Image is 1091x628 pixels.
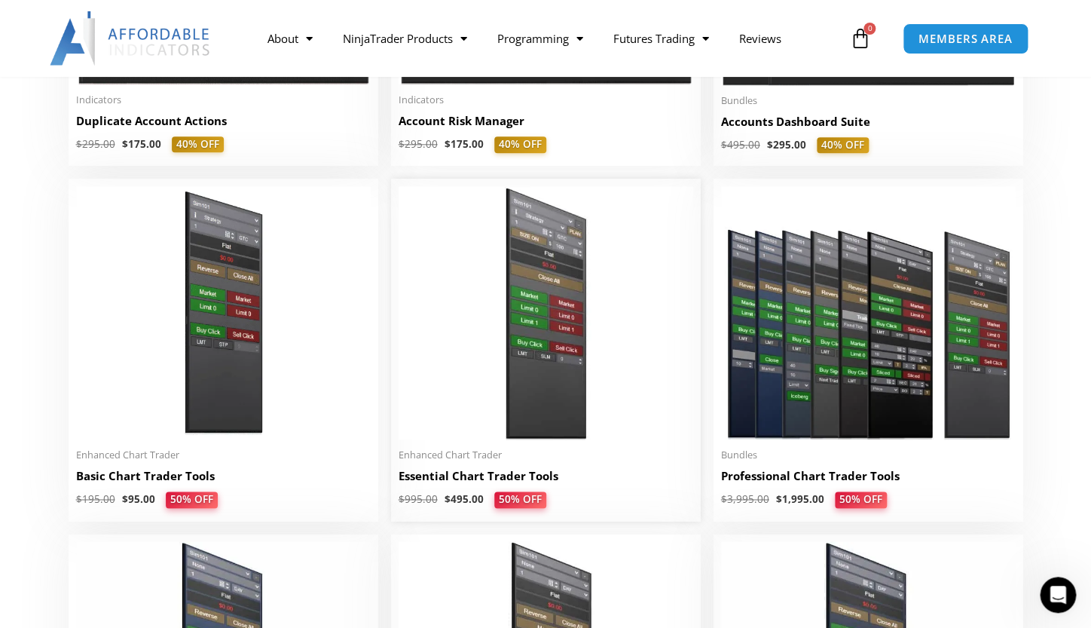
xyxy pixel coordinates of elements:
bdi: 95.00 [122,492,155,506]
bdi: 295.00 [767,138,806,152]
span: Bundles [721,94,1016,107]
span: Enhanced Chart Trader [76,449,371,461]
span: $ [76,492,82,506]
a: Account Risk Manager [399,113,693,136]
span: 50% OFF [835,492,887,508]
h2: Basic Chart Trader Tools [76,468,371,484]
h2: Accounts Dashboard Suite [721,114,1016,130]
iframe: Intercom live chat [1040,577,1076,613]
span: Enhanced Chart Trader [399,449,693,461]
h2: Essential Chart Trader Tools [399,468,693,484]
bdi: 495.00 [445,492,484,506]
span: Indicators [76,93,371,106]
img: Essential Chart Trader Tools [399,186,693,440]
span: $ [399,492,405,506]
span: 50% OFF [166,492,218,508]
bdi: 195.00 [76,492,115,506]
span: $ [122,137,128,151]
span: 0 [863,23,876,35]
a: Professional Chart Trader Tools [721,468,1016,492]
nav: Menu [252,21,845,56]
span: $ [776,492,782,506]
bdi: 495.00 [721,138,760,152]
a: MEMBERS AREA [903,23,1028,54]
a: Programming [482,21,598,56]
bdi: 1,995.00 [776,492,824,506]
h2: Account Risk Manager [399,113,693,129]
bdi: 295.00 [76,137,115,151]
a: Accounts Dashboard Suite [721,114,1016,137]
span: $ [122,492,128,506]
h2: Professional Chart Trader Tools [721,468,1016,484]
img: BasicTools [76,186,371,440]
img: LogoAI | Affordable Indicators – NinjaTrader [50,11,212,66]
a: Essential Chart Trader Tools [399,468,693,492]
a: Futures Trading [598,21,724,56]
span: Bundles [721,449,1016,461]
img: ProfessionalToolsBundlePage [721,186,1016,440]
span: 40% OFF [494,136,546,153]
span: Indicators [399,93,693,106]
span: $ [721,138,727,152]
span: $ [76,137,82,151]
a: About [252,21,328,56]
a: 0 [827,17,893,60]
span: $ [445,137,451,151]
span: $ [399,137,405,151]
a: NinjaTrader Products [328,21,482,56]
bdi: 175.00 [122,137,161,151]
span: 40% OFF [172,136,224,153]
span: $ [721,492,727,506]
a: Reviews [724,21,796,56]
span: 50% OFF [494,492,546,508]
span: $ [445,492,451,506]
a: Basic Chart Trader Tools [76,468,371,492]
a: Duplicate Account Actions [76,113,371,136]
bdi: 175.00 [445,137,484,151]
span: 40% OFF [817,137,869,154]
bdi: 995.00 [399,492,438,506]
span: MEMBERS AREA [918,33,1013,44]
bdi: 295.00 [399,137,438,151]
span: $ [767,138,773,152]
h2: Duplicate Account Actions [76,113,371,129]
bdi: 3,995.00 [721,492,769,506]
